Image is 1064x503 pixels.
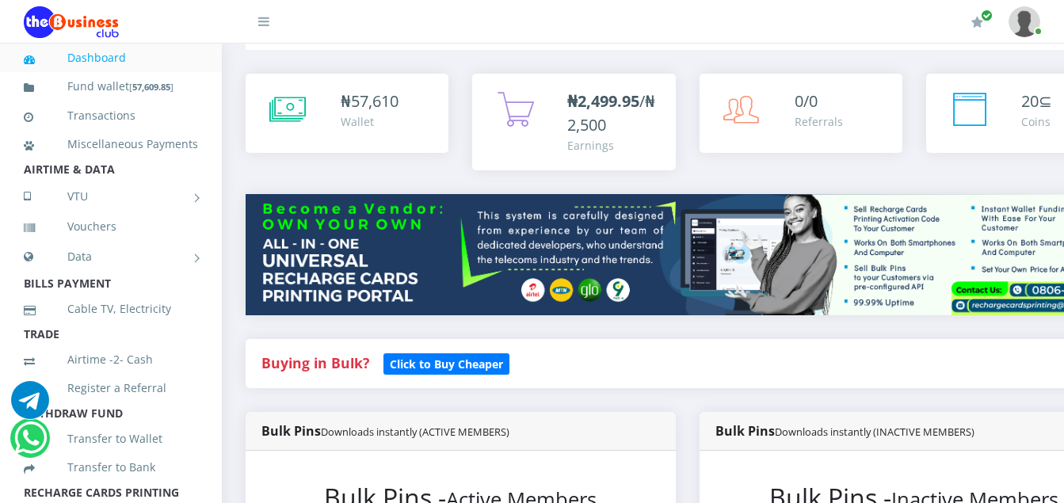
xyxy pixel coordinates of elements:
[24,341,198,378] a: Airtime -2- Cash
[351,90,399,112] span: 57,610
[246,74,448,153] a: ₦57,610 Wallet
[700,74,902,153] a: 0/0 Referrals
[24,449,198,486] a: Transfer to Bank
[261,353,369,372] strong: Buying in Bulk?
[390,356,503,372] b: Click to Buy Cheaper
[341,113,399,130] div: Wallet
[24,40,198,76] a: Dashboard
[24,370,198,406] a: Register a Referral
[1021,90,1052,113] div: ⊆
[795,113,843,130] div: Referrals
[24,126,198,162] a: Miscellaneous Payments
[24,421,198,457] a: Transfer to Wallet
[11,393,49,419] a: Chat for support
[567,137,659,154] div: Earnings
[1021,90,1039,112] span: 20
[567,90,639,112] b: ₦2,499.95
[981,10,993,21] span: Renew/Upgrade Subscription
[24,237,198,276] a: Data
[321,425,509,439] small: Downloads instantly (ACTIVE MEMBERS)
[132,81,170,93] b: 57,609.85
[14,431,47,457] a: Chat for support
[129,81,174,93] small: [ ]
[24,177,198,216] a: VTU
[24,6,119,38] img: Logo
[567,90,655,135] span: /₦2,500
[24,208,198,245] a: Vouchers
[1021,113,1052,130] div: Coins
[775,425,974,439] small: Downloads instantly (INACTIVE MEMBERS)
[383,353,509,372] a: Click to Buy Cheaper
[1009,6,1040,37] img: User
[24,68,198,105] a: Fund wallet[57,609.85]
[795,90,818,112] span: 0/0
[715,422,974,440] strong: Bulk Pins
[971,16,983,29] i: Renew/Upgrade Subscription
[472,74,675,170] a: ₦2,499.95/₦2,500 Earnings
[261,422,509,440] strong: Bulk Pins
[24,291,198,327] a: Cable TV, Electricity
[341,90,399,113] div: ₦
[24,97,198,134] a: Transactions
